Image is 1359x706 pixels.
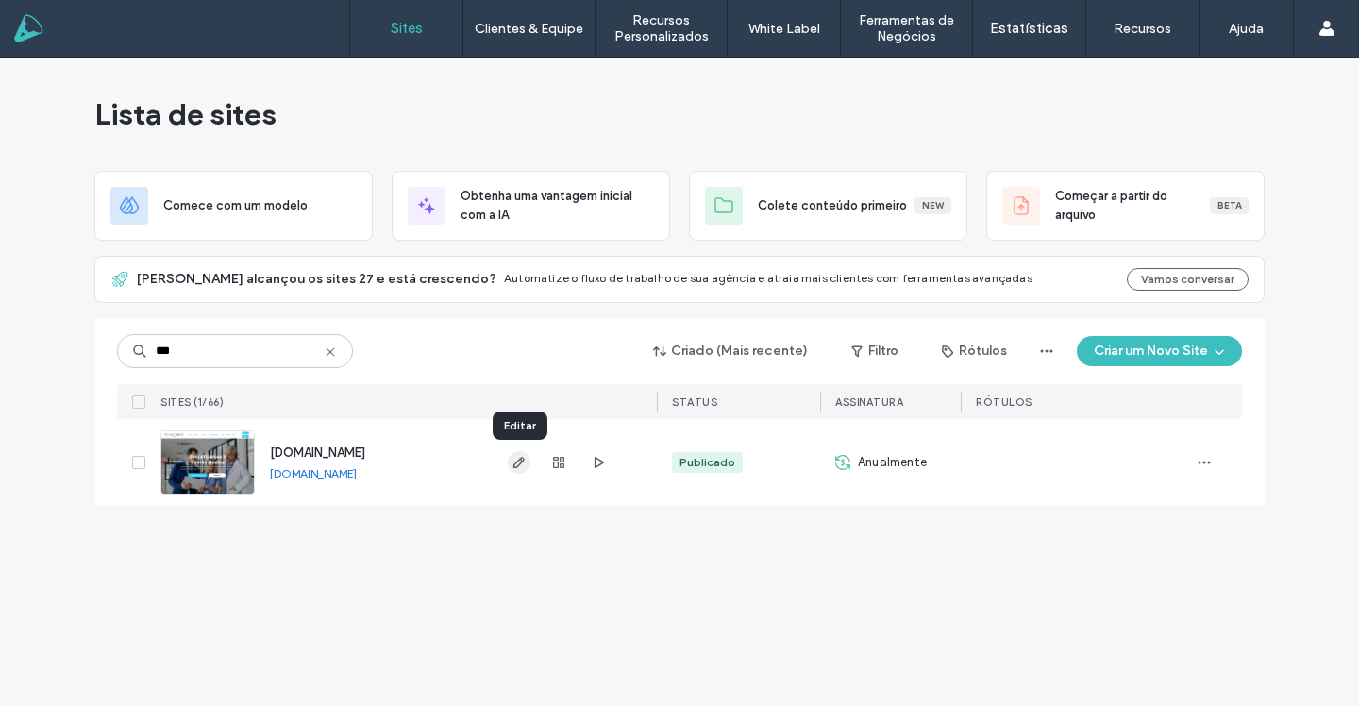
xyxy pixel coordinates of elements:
span: [PERSON_NAME] alcançou os sites 27 e está crescendo? [137,270,496,289]
button: Filtro [832,336,917,366]
label: White Label [748,21,820,37]
span: Anualmente [858,453,927,472]
span: Comece com um modelo [163,196,308,215]
div: Comece com um modelo [94,171,373,241]
span: Lista de sites [94,95,277,133]
span: Sites (1/66) [160,395,224,409]
div: Publicado [679,454,735,471]
div: New [914,197,951,214]
label: Recursos [1114,21,1171,37]
button: Criar um Novo Site [1077,336,1242,366]
span: Começar a partir do arquivo [1055,187,1210,225]
span: Automatize o fluxo de trabalho de sua agência e atraia mais clientes com ferramentas avançadas [504,271,1032,285]
label: Estatísticas [990,20,1068,37]
button: Criado (Mais recente) [637,336,825,366]
label: Sites [391,20,423,37]
div: Beta [1210,197,1249,214]
span: Obtenha uma vantagem inicial com a IA [461,187,654,225]
span: Ajuda [42,13,91,30]
div: Colete conteúdo primeiroNew [689,171,967,241]
label: Clientes & Equipe [475,21,583,37]
label: Ajuda [1229,21,1264,37]
span: Rótulos [976,395,1032,409]
a: [DOMAIN_NAME] [270,466,357,480]
div: Obtenha uma vantagem inicial com a IA [392,171,670,241]
div: Começar a partir do arquivoBeta [986,171,1265,241]
span: STATUS [672,395,717,409]
button: Rótulos [925,336,1024,366]
div: Editar [493,412,547,440]
a: [DOMAIN_NAME] [270,445,365,460]
span: Assinatura [835,395,903,409]
button: Vamos conversar [1127,268,1249,291]
label: Ferramentas de Negócios [841,12,972,44]
span: Colete conteúdo primeiro [758,196,907,215]
label: Recursos Personalizados [596,12,727,44]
